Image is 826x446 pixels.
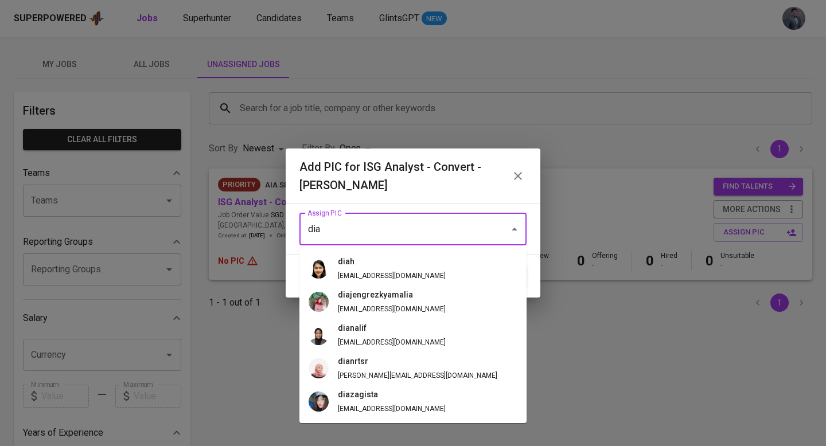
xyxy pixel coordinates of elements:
img: dian.ratnasari@glints.com [309,358,329,378]
h6: dianalif [338,322,446,335]
h6: diazagista [338,389,446,401]
button: Close [506,221,523,237]
span: [EMAIL_ADDRESS][DOMAIN_NAME] [338,405,446,413]
h6: Add PIC for ISG Analyst - Convert - [PERSON_NAME] [299,158,500,194]
img: diazagista@glints.com [309,392,329,412]
h6: diah [338,256,446,268]
h6: diajengrezkyamalia [338,289,446,302]
span: [EMAIL_ADDRESS][DOMAIN_NAME] [338,338,446,346]
span: [PERSON_NAME][EMAIL_ADDRESS][DOMAIN_NAME] [338,371,497,380]
img: dianalif.aishy@glints.com [309,325,329,345]
img: diajeng@glints.com [309,292,329,312]
span: [EMAIL_ADDRESS][DOMAIN_NAME] [338,305,446,313]
span: [EMAIL_ADDRESS][DOMAIN_NAME] [338,272,446,280]
h6: dianrtsr [338,355,497,368]
img: siti.hajjah@glints.com [309,259,329,279]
